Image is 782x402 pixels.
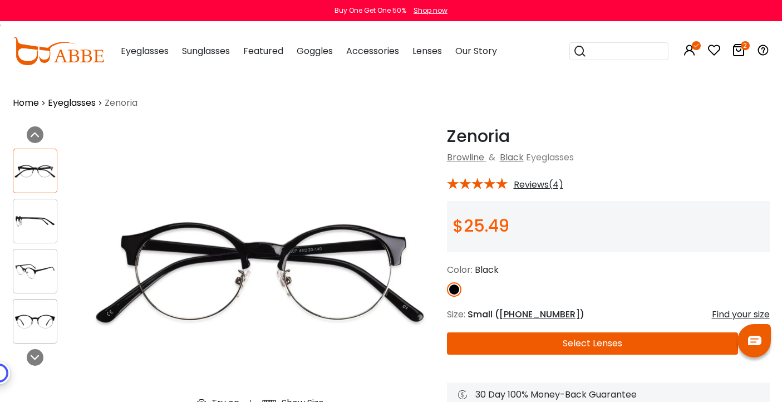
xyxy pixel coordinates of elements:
span: Black [475,263,499,276]
img: Zenoria Black Combination Eyeglasses , NosePads Frames from ABBE Glasses [13,311,57,332]
button: Select Lenses [447,332,739,355]
img: Zenoria Black Combination Eyeglasses , NosePads Frames from ABBE Glasses [13,261,57,282]
span: Our Story [455,45,497,57]
span: [PHONE_NUMBER] [499,308,580,321]
span: Color: [447,263,473,276]
a: Black [500,151,524,164]
span: Zenoria [105,96,137,110]
img: abbeglasses.com [13,37,104,65]
img: Zenoria Black Combination Eyeglasses , NosePads Frames from ABBE Glasses [13,210,57,232]
img: chat [748,336,761,345]
span: Sunglasses [182,45,230,57]
div: Buy One Get One 50% [335,6,406,16]
a: Shop now [408,6,447,15]
div: Find your size [712,308,770,321]
span: Accessories [346,45,399,57]
i: 2 [741,41,750,50]
span: Eyeglasses [526,151,574,164]
span: Goggles [297,45,333,57]
a: Home [13,96,39,110]
div: 30 Day 100% Money-Back Guarantee [458,388,759,401]
a: Browline [447,151,484,164]
h1: Zenoria [447,126,770,146]
a: Eyeglasses [48,96,96,110]
span: & [486,151,498,164]
div: Shop now [414,6,447,16]
span: Size: [447,308,465,321]
span: Small ( ) [468,308,584,321]
span: Eyeglasses [121,45,169,57]
span: $25.49 [453,214,509,238]
a: 2 [732,46,745,58]
span: Featured [243,45,283,57]
span: Reviews(4) [514,180,563,190]
img: Zenoria Black Combination Eyeglasses , NosePads Frames from ABBE Glasses [13,160,57,182]
span: Lenses [412,45,442,57]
